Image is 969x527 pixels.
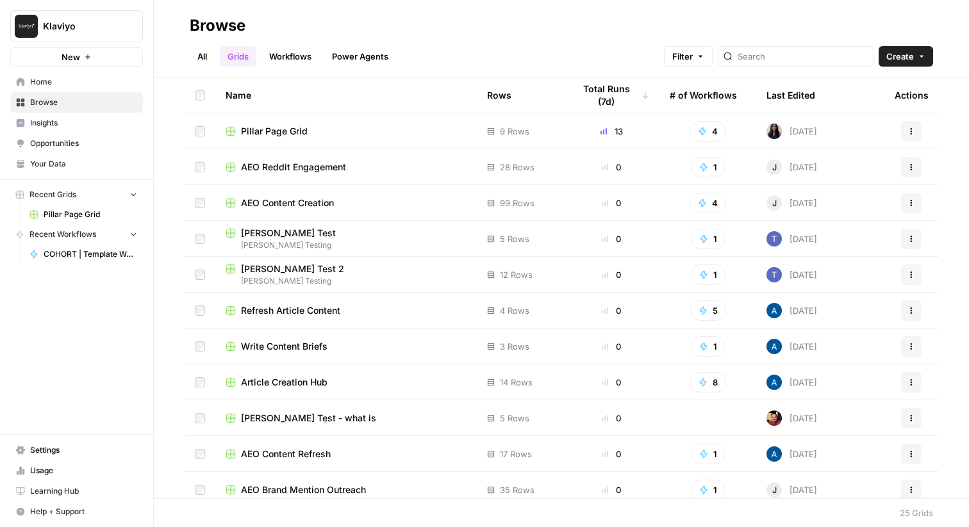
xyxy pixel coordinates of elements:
[226,227,467,251] a: [PERSON_NAME] Test[PERSON_NAME] Testing
[895,77,929,113] div: Actions
[900,507,933,519] div: 25 Grids
[690,372,726,393] button: 8
[766,303,782,318] img: he81ibor8lsei4p3qvg4ugbvimgp
[10,133,143,154] a: Opportunities
[241,376,327,389] span: Article Creation Hub
[691,264,725,285] button: 1
[241,340,327,353] span: Write Content Briefs
[43,20,120,33] span: Klaviyo
[29,189,76,200] span: Recent Grids
[30,506,137,517] span: Help + Support
[766,410,782,426] img: uuwcbni89hkn3n0owe600bhe8ip9
[766,446,817,462] div: [DATE]
[30,465,137,476] span: Usage
[772,161,777,174] span: J
[690,193,726,213] button: 4
[226,275,467,287] span: [PERSON_NAME] Testing
[766,375,782,390] img: he81ibor8lsei4p3qvg4ugbvimgp
[772,483,777,496] span: J
[766,124,817,139] div: [DATE]
[226,77,467,113] div: Name
[241,227,336,239] span: [PERSON_NAME] Test
[766,231,782,247] img: x8yczxid6s1iziywf4pp8m9fenlh
[574,340,649,353] div: 0
[574,448,649,460] div: 0
[772,197,777,209] span: J
[500,268,533,281] span: 12 Rows
[30,117,137,129] span: Insights
[766,339,817,354] div: [DATE]
[241,448,331,460] span: AEO Content Refresh
[690,300,726,321] button: 5
[691,480,725,500] button: 1
[241,304,340,317] span: Refresh Article Content
[30,158,137,170] span: Your Data
[226,483,467,496] a: AEO Brand Mention Outreach
[766,446,782,462] img: he81ibor8lsei4p3qvg4ugbvimgp
[738,50,868,63] input: Search
[574,483,649,496] div: 0
[766,267,817,282] div: [DATE]
[574,232,649,245] div: 0
[690,121,726,142] button: 4
[574,268,649,281] div: 0
[500,448,532,460] span: 17 Rows
[62,51,80,63] span: New
[24,244,143,264] a: COHORT | Template Workflow
[241,412,376,425] span: [PERSON_NAME] Test - what is
[500,161,534,174] span: 28 Rows
[30,444,137,456] span: Settings
[241,197,334,209] span: AEO Content Creation
[766,77,815,113] div: Last Edited
[30,138,137,149] span: Opportunities
[30,76,137,88] span: Home
[226,304,467,317] a: Refresh Article Content
[766,124,782,139] img: rox323kbkgutb4wcij4krxobkpon
[500,412,529,425] span: 5 Rows
[574,197,649,209] div: 0
[886,50,914,63] span: Create
[24,204,143,225] a: Pillar Page Grid
[574,161,649,174] div: 0
[10,47,143,67] button: New
[30,97,137,108] span: Browse
[241,263,344,275] span: [PERSON_NAME] Test 2
[226,448,467,460] a: AEO Content Refresh
[29,229,96,240] span: Recent Workflows
[574,125,649,138] div: 13
[500,340,529,353] span: 3 Rows
[766,303,817,318] div: [DATE]
[226,239,467,251] span: [PERSON_NAME] Testing
[226,376,467,389] a: Article Creation Hub
[226,125,467,138] a: Pillar Page Grid
[10,10,143,42] button: Workspace: Klaviyo
[190,46,215,67] a: All
[226,197,467,209] a: AEO Content Creation
[30,485,137,497] span: Learning Hub
[226,263,467,287] a: [PERSON_NAME] Test 2[PERSON_NAME] Testing
[15,15,38,38] img: Klaviyo Logo
[574,304,649,317] div: 0
[500,376,533,389] span: 14 Rows
[766,195,817,211] div: [DATE]
[500,232,529,245] span: 5 Rows
[10,440,143,460] a: Settings
[672,50,693,63] span: Filter
[226,412,467,425] a: [PERSON_NAME] Test - what is
[241,483,366,496] span: AEO Brand Mention Outreach
[766,267,782,282] img: x8yczxid6s1iziywf4pp8m9fenlh
[766,231,817,247] div: [DATE]
[766,339,782,354] img: he81ibor8lsei4p3qvg4ugbvimgp
[44,209,137,220] span: Pillar Page Grid
[500,483,534,496] span: 35 Rows
[10,72,143,92] a: Home
[500,125,529,138] span: 9 Rows
[226,340,467,353] a: Write Content Briefs
[500,197,534,209] span: 99 Rows
[190,15,245,36] div: Browse
[261,46,319,67] a: Workflows
[574,77,649,113] div: Total Runs (7d)
[324,46,396,67] a: Power Agents
[574,412,649,425] div: 0
[500,304,529,317] span: 4 Rows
